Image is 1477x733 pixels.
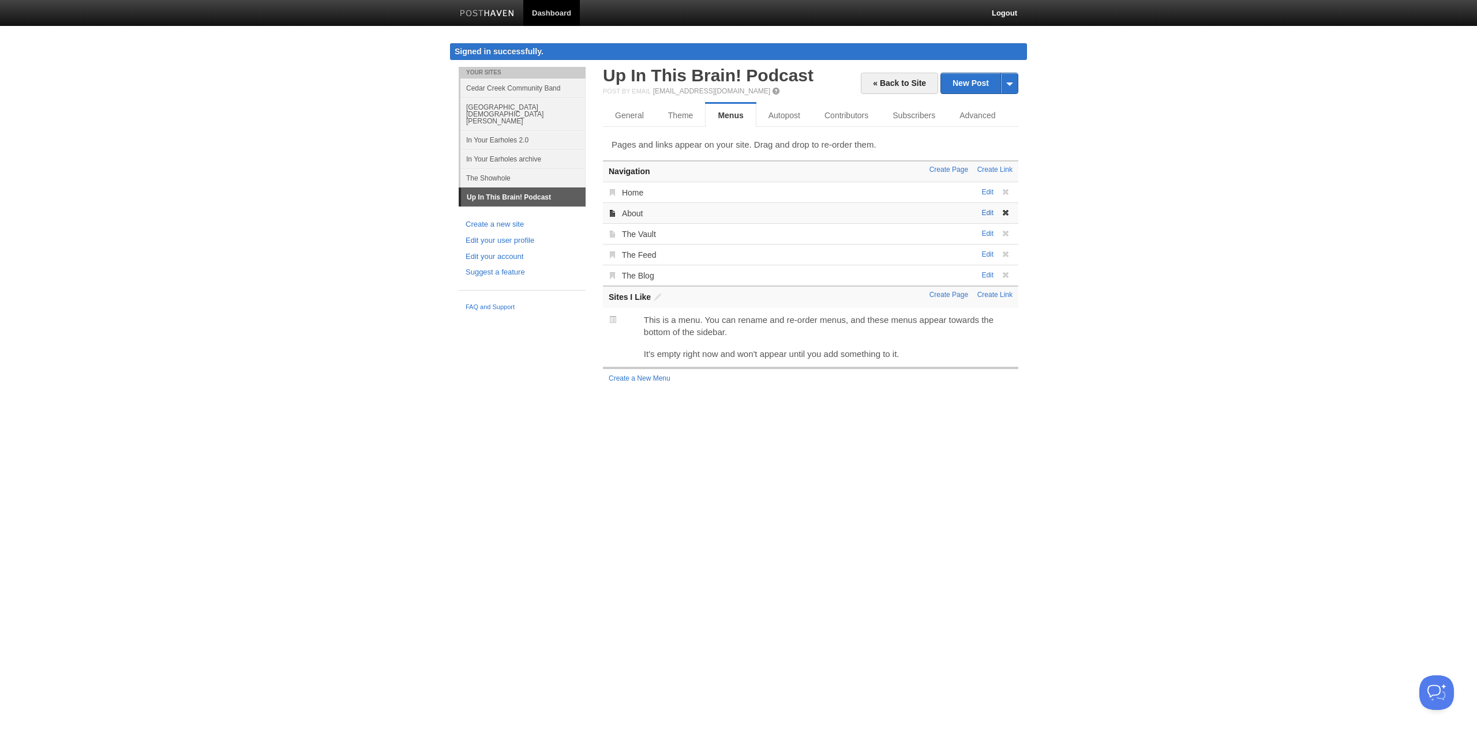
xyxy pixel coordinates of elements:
[460,78,586,97] a: Cedar Creek Community Band
[653,87,770,95] a: [EMAIL_ADDRESS][DOMAIN_NAME]
[929,291,968,299] a: Create Page
[977,166,1013,174] a: Create Link
[466,266,579,279] a: Suggest a feature
[929,166,968,174] a: Create Page
[622,250,657,260] a: The Feed
[609,292,1013,302] h3: Sites I Like
[656,104,706,127] a: Theme
[644,314,1013,338] p: This is a menu. You can rename and re-order menus, and these menus appear towards the bottom of t...
[459,67,586,78] li: Your Sites
[941,73,1018,93] a: New Post
[460,149,586,168] a: In Your Earholes archive
[705,104,756,127] a: Menus
[603,104,656,127] a: General
[644,348,1013,360] p: It's empty right now and won't appear until you add something to it.
[981,230,994,238] a: Edit
[466,235,579,247] a: Edit your user profile
[460,168,586,187] a: The Showhole
[466,251,579,263] a: Edit your account
[612,138,1010,151] p: Pages and links appear on your site. Drag and drop to re-order them.
[861,73,938,94] a: « Back to Site
[603,66,814,85] a: Up In This Brain! Podcast
[460,130,586,149] a: In Your Earholes 2.0
[466,302,579,313] a: FAQ and Support
[947,104,1007,127] a: Advanced
[756,104,812,127] a: Autopost
[466,219,579,231] a: Create a new site
[1419,675,1454,710] iframe: Help Scout Beacon - Open
[981,209,994,217] a: Edit
[609,374,670,382] a: Create a New Menu
[622,230,656,239] a: The Vault
[460,10,515,18] img: Posthaven-bar
[622,271,654,280] a: The Blog
[603,88,651,95] span: Post by Email
[977,291,1013,299] a: Create Link
[609,167,1013,176] h3: Navigation
[880,104,947,127] a: Subscribers
[981,271,994,279] a: Edit
[461,188,586,206] a: Up In This Brain! Podcast
[460,97,586,130] a: [GEOGRAPHIC_DATA][DEMOGRAPHIC_DATA][PERSON_NAME]
[981,250,994,258] a: Edit
[622,209,643,218] a: About
[981,188,994,196] a: Edit
[812,104,880,127] a: Contributors
[622,188,643,197] a: Home
[450,43,1027,60] div: Signed in successfully.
